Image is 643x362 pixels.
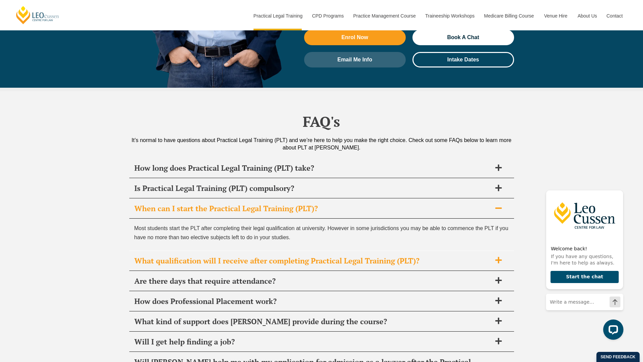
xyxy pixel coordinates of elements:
[601,1,628,30] a: Contact
[539,1,572,30] a: Venue Hire
[248,1,307,30] a: Practical Legal Training
[304,30,406,45] a: Enrol Now
[15,5,60,25] a: [PERSON_NAME] Centre for Law
[129,137,514,151] div: It’s normal to have questions about Practical Legal Training (PLT) and we’re here to help you mak...
[134,317,491,326] h2: What kind of support does [PERSON_NAME] provide during the course?
[134,337,491,346] h2: Will I get help finding a job?
[420,1,479,30] a: Traineeship Workshops
[447,35,479,40] span: Book A Chat
[572,1,601,30] a: About Us
[479,1,539,30] a: Medicare Billing Course
[129,113,514,130] h2: FAQ's
[348,1,420,30] a: Practice Management Course
[412,30,514,45] a: Book A Chat
[134,256,491,266] h2: What qualification will I receive after completing Practical Legal Training (PLT)?
[134,163,491,173] h2: How long does Practical Legal Training (PLT) take?
[338,57,372,62] span: Email Me Info
[134,225,508,240] span: Most students start the PLT after completing their legal qualification at university. However in ...
[304,52,406,67] a: Email Me Info
[134,276,491,286] h2: Are there days that require attendance?
[307,1,348,30] a: CPD Programs
[447,57,479,62] span: Intake Dates
[134,297,491,306] h2: How does Professional Placement work?
[134,204,491,213] h2: When can I start the Practical Legal Training (PLT)?
[134,184,491,193] h2: Is Practical Legal Training (PLT) compulsory?
[342,35,368,40] span: Enrol Now
[540,177,626,345] iframe: LiveChat chat widget
[412,52,514,67] a: Intake Dates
